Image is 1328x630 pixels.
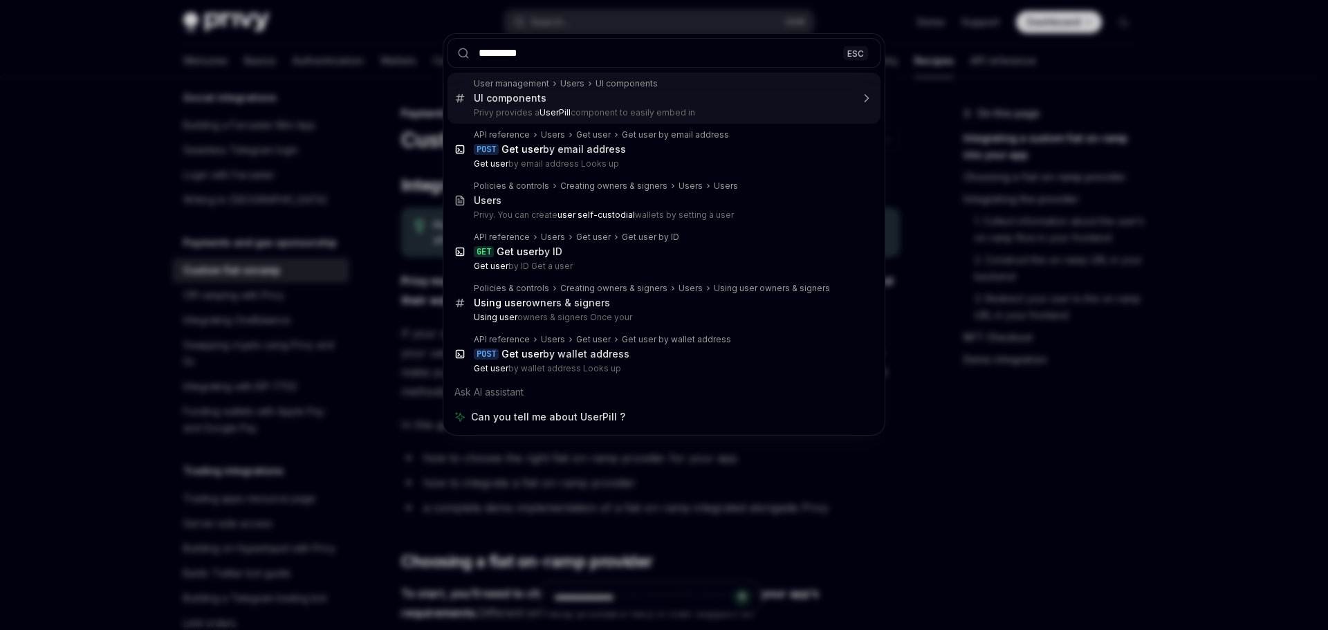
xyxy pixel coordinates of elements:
div: Get user by ID [622,232,679,243]
div: User management [474,78,549,89]
div: Get user [576,129,611,140]
div: API reference [474,232,530,243]
div: Users [560,78,584,89]
b: UserPill [539,107,571,118]
div: POST [474,144,499,155]
div: by wallet address [501,348,629,360]
div: Users [541,129,565,140]
b: Get user [501,143,543,155]
div: Policies & controls [474,283,549,294]
div: Get user [576,232,611,243]
b: Get user [497,245,538,257]
b: Using user [474,297,526,308]
div: Users [541,232,565,243]
b: Get user [474,363,508,373]
div: Ask AI assistant [448,380,880,405]
div: API reference [474,334,530,345]
p: by ID Get a user [474,261,851,272]
div: API reference [474,129,530,140]
div: POST [474,349,499,360]
div: Users [541,334,565,345]
span: Can you tell me about UserPill ? [471,410,625,424]
div: owners & signers [474,297,610,309]
div: Policies & controls [474,180,549,192]
div: Using user owners & signers [714,283,830,294]
p: Privy provides a component to easily embed in [474,107,851,118]
p: owners & signers Once your [474,312,851,323]
p: by email address Looks up [474,158,851,169]
b: Get user [474,261,508,271]
div: Users [679,180,703,192]
div: Get user [576,334,611,345]
div: Users [679,283,703,294]
div: Get user by email address [622,129,729,140]
div: GET [474,246,494,257]
div: Get user by wallet address [622,334,731,345]
div: UI components [474,92,546,104]
div: Users [474,194,501,207]
div: by email address [501,143,626,156]
p: by wallet address Looks up [474,363,851,374]
b: user self-custodial [557,210,635,220]
b: Get user [474,158,508,169]
div: ESC [843,46,868,60]
b: Get user [501,348,543,360]
div: Creating owners & signers [560,180,667,192]
div: Creating owners & signers [560,283,667,294]
div: by ID [497,245,562,258]
p: Privy. You can create wallets by setting a user [474,210,851,221]
b: Using user [474,312,517,322]
div: Users [714,180,738,192]
div: UI components [596,78,658,89]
